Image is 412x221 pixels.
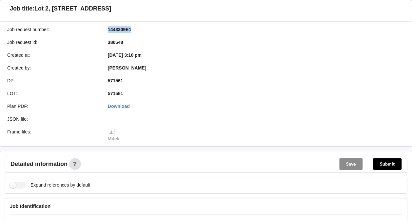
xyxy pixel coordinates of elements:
[10,5,34,12] h3: Job title:
[3,103,103,110] div: Plan PDF :
[108,129,120,142] a: Mitek
[10,203,402,209] h4: Job Identification
[108,65,146,70] b: [PERSON_NAME]
[108,78,123,83] b: 571561
[108,52,142,58] b: [DATE] 3:10 pm
[108,104,130,109] a: Download
[3,77,103,84] div: DP :
[108,27,131,32] b: 1443309E1
[3,39,103,46] div: Job request id :
[10,182,90,189] label: Expand references by default
[3,129,103,142] div: Frame files :
[3,26,103,33] div: Job request number :
[10,161,68,167] span: Detailed information
[3,65,103,71] div: Created by :
[34,5,111,12] h3: Lot 2, [STREET_ADDRESS]
[3,52,103,58] div: Created at :
[3,90,103,97] div: LOT :
[108,91,123,96] b: 571561
[3,116,103,122] div: JSON file :
[373,158,402,170] button: Submit
[108,40,123,45] b: 380548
